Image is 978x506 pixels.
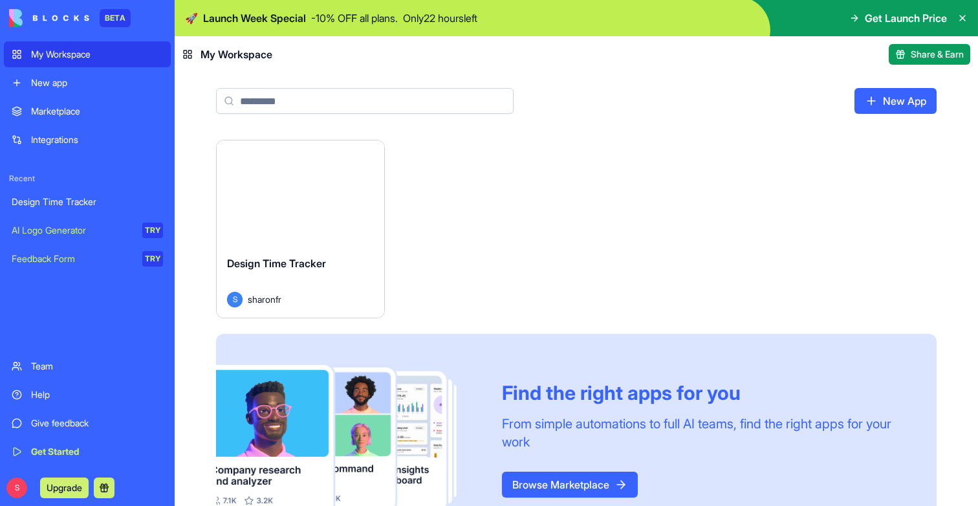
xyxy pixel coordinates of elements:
[31,133,163,146] div: Integrations
[4,410,171,436] a: Give feedback
[4,382,171,408] a: Help
[4,173,171,184] span: Recent
[216,140,385,318] a: Design Time TrackerSsharonfr
[40,481,89,494] a: Upgrade
[911,48,964,61] span: Share & Earn
[142,251,163,267] div: TRY
[201,47,272,62] span: My Workspace
[403,10,477,26] p: Only 22 hours left
[4,189,171,215] a: Design Time Tracker
[9,9,89,27] img: logo
[203,10,306,26] span: Launch Week Special
[31,417,163,430] div: Give feedback
[227,292,243,307] span: S
[31,76,163,89] div: New app
[311,10,398,26] p: - 10 % OFF all plans.
[31,360,163,373] div: Team
[854,88,937,114] a: New App
[4,439,171,465] a: Get Started
[4,353,171,379] a: Team
[248,292,281,306] span: sharonfr
[142,223,163,238] div: TRY
[4,217,171,243] a: AI Logo GeneratorTRY
[31,388,163,401] div: Help
[12,252,133,265] div: Feedback Form
[31,48,163,61] div: My Workspace
[4,98,171,124] a: Marketplace
[40,478,89,498] button: Upgrade
[889,44,970,65] button: Share & Earn
[185,10,198,26] span: 🚀
[4,70,171,96] a: New app
[100,9,131,27] div: BETA
[502,472,638,498] a: Browse Marketplace
[4,41,171,67] a: My Workspace
[227,257,326,270] span: Design Time Tracker
[12,224,133,237] div: AI Logo Generator
[9,9,131,27] a: BETA
[6,478,27,498] span: S
[31,445,163,458] div: Get Started
[4,127,171,153] a: Integrations
[31,105,163,118] div: Marketplace
[12,195,163,208] div: Design Time Tracker
[4,246,171,272] a: Feedback FormTRY
[865,10,947,26] span: Get Launch Price
[502,415,906,451] div: From simple automations to full AI teams, find the right apps for your work
[502,381,906,404] div: Find the right apps for you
